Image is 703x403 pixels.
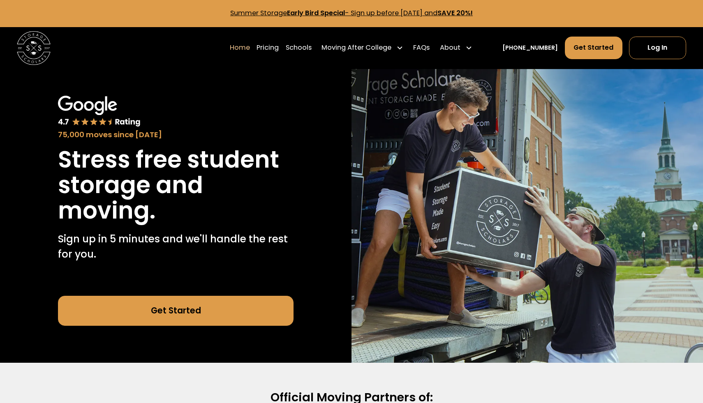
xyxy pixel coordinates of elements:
div: About [440,43,460,53]
a: Log In [629,37,686,59]
a: Schools [286,36,312,60]
div: 75,000 moves since [DATE] [58,129,294,140]
a: Home [230,36,250,60]
a: FAQs [413,36,430,60]
p: Sign up in 5 minutes and we'll handle the rest for you. [58,232,294,262]
a: Get Started [565,37,622,59]
a: Get Started [58,296,294,326]
h1: Stress free student storage and moving. [58,147,294,223]
a: Pricing [257,36,279,60]
div: Moving After College [321,43,391,53]
a: Summer StorageEarly Bird Special- Sign up before [DATE] andSAVE 20%! [230,8,473,18]
img: Google 4.7 star rating [58,96,141,127]
strong: Early Bird Special [287,8,345,18]
img: Storage Scholars main logo [17,31,51,65]
a: [PHONE_NUMBER] [502,44,558,52]
strong: SAVE 20%! [437,8,473,18]
img: Storage Scholars makes moving and storage easy. [351,69,703,363]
